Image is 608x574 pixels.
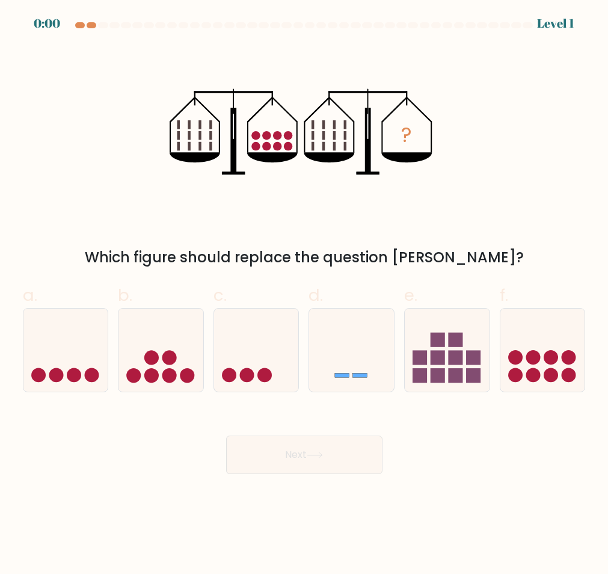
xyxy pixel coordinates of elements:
[537,14,574,32] div: Level 1
[23,283,37,307] span: a.
[404,283,417,307] span: e.
[309,283,323,307] span: d.
[30,247,579,268] div: Which figure should replace the question [PERSON_NAME]?
[500,283,508,307] span: f.
[401,121,412,149] tspan: ?
[226,436,382,474] button: Next
[34,14,60,32] div: 0:00
[213,283,227,307] span: c.
[118,283,132,307] span: b.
